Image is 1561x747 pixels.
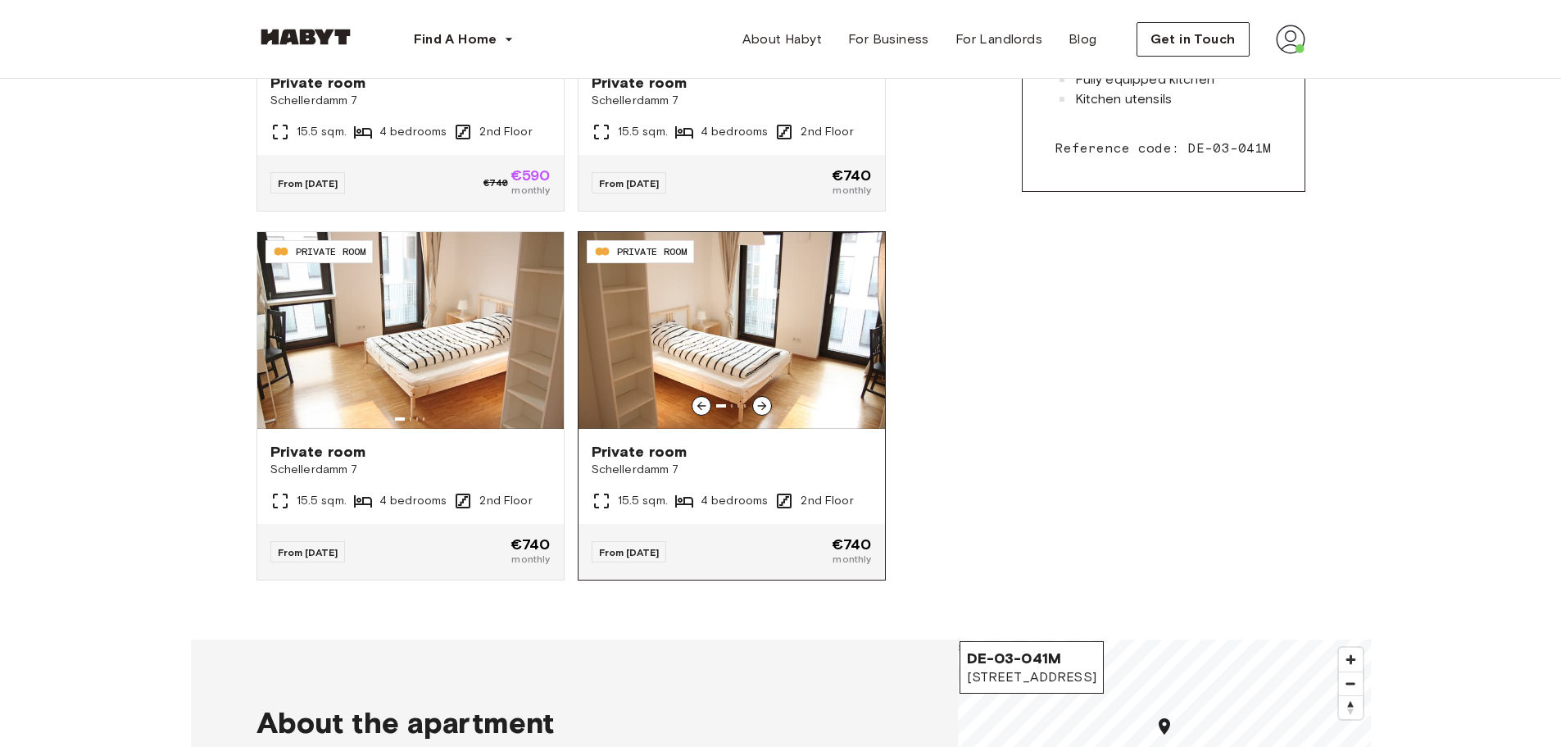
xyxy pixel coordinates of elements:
[511,537,551,552] span: €740
[1339,695,1363,719] button: Reset bearing to north
[801,124,853,140] span: 2nd Floor
[967,649,1096,668] span: DE-03-041M
[511,552,551,567] span: monthly
[848,30,929,49] span: For Business
[414,30,497,49] span: Find A Home
[579,232,885,580] a: PRIVATE ROOMImage of the roomPrivate roomSchellerdamm 715.5 sqm.4 bedrooms2nd FloorFrom [DATE]€74...
[278,546,338,558] span: From [DATE]
[511,168,551,183] span: €590
[1339,648,1363,672] button: Zoom in
[832,537,872,552] span: €740
[599,177,660,189] span: From [DATE]
[1055,23,1110,56] a: Blog
[1075,73,1214,86] span: Fully equipped kitchen
[618,493,668,509] span: 15.5 sqm.
[942,23,1055,56] a: For Landlords
[1055,139,1272,158] span: Reference code: DE-03-041M
[835,23,942,56] a: For Business
[579,232,885,429] img: Image of the room
[1075,93,1172,106] span: Kitchen utensils
[701,124,769,140] span: 4 bedrooms
[592,93,872,109] span: Schellerdamm 7
[729,23,835,56] a: About Habyt
[511,183,551,198] span: monthly
[379,124,447,140] span: 4 bedrooms
[270,462,551,478] span: Schellerdamm 7
[801,493,853,509] span: 2nd Floor
[270,442,551,462] span: Private room
[270,93,551,109] span: Schellerdamm 7
[599,546,660,558] span: From [DATE]
[592,462,872,478] span: Schellerdamm 7
[278,177,338,189] span: From [DATE]
[256,29,355,45] img: Habyt
[967,668,1096,686] span: [STREET_ADDRESS]
[1150,30,1236,49] span: Get in Touch
[742,30,822,49] span: About Habyt
[592,442,872,462] span: Private room
[1339,672,1363,695] button: Zoom out
[479,493,532,509] span: 2nd Floor
[618,124,668,140] span: 15.5 sqm.
[832,183,872,198] span: monthly
[832,168,872,183] span: €740
[1137,22,1250,57] button: Get in Touch
[1339,672,1363,695] span: Zoom out
[297,124,347,140] span: 15.5 sqm.
[379,493,447,509] span: 4 bedrooms
[256,705,555,740] span: About the apartment
[483,175,507,190] span: €740
[257,232,564,429] img: Image of the room
[297,493,347,509] span: 15.5 sqm.
[1069,30,1097,49] span: Blog
[270,73,551,93] span: Private room
[617,244,687,259] span: PRIVATE ROOM
[1339,696,1363,719] span: Reset bearing to north
[257,232,564,580] a: PRIVATE ROOMImage of the roomPrivate roomSchellerdamm 715.5 sqm.4 bedrooms2nd FloorFrom [DATE]€74...
[955,30,1042,49] span: For Landlords
[296,244,366,259] span: PRIVATE ROOM
[832,552,872,567] span: monthly
[1276,25,1305,54] img: avatar
[701,493,769,509] span: 4 bedrooms
[479,124,532,140] span: 2nd Floor
[1155,717,1174,741] div: Map marker
[401,23,527,56] button: Find A Home
[592,73,872,93] span: Private room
